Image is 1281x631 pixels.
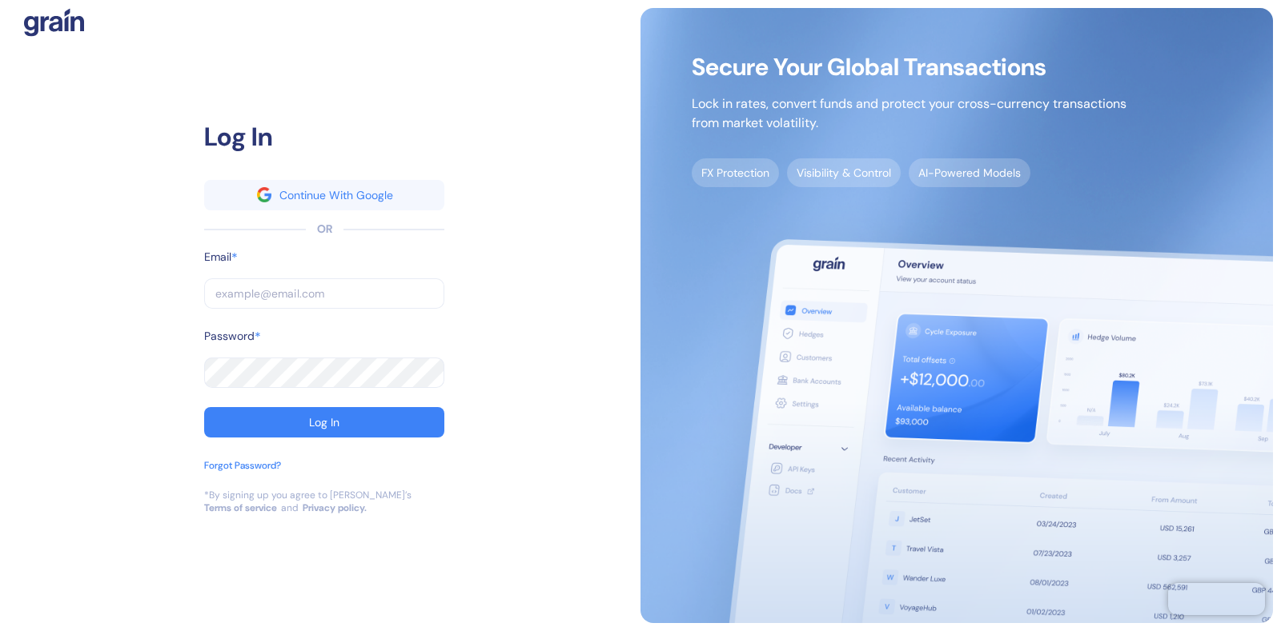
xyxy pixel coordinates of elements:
[204,407,444,437] button: Log In
[787,158,901,187] span: Visibility & Control
[204,458,281,473] div: Forgot Password?
[640,8,1273,623] img: signup-main-image
[317,221,332,238] div: OR
[303,501,367,514] a: Privacy policy.
[257,187,271,202] img: google
[309,417,339,428] div: Log In
[204,328,255,345] label: Password
[204,458,281,489] button: Forgot Password?
[1168,583,1265,615] iframe: Chatra live chat
[909,158,1030,187] span: AI-Powered Models
[24,8,84,37] img: logo
[204,180,444,210] button: googleContinue With Google
[204,278,444,309] input: example@email.com
[204,118,444,156] div: Log In
[279,190,393,201] div: Continue With Google
[692,158,779,187] span: FX Protection
[281,501,299,514] div: and
[692,94,1126,133] p: Lock in rates, convert funds and protect your cross-currency transactions from market volatility.
[204,501,277,514] a: Terms of service
[692,59,1126,75] span: Secure Your Global Transactions
[204,249,231,266] label: Email
[204,489,412,501] div: *By signing up you agree to [PERSON_NAME]’s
